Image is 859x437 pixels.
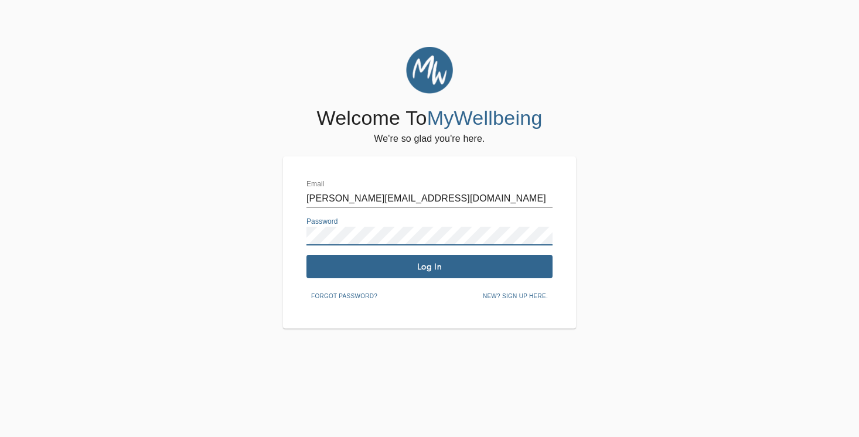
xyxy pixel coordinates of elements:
button: Log In [306,255,553,278]
span: MyWellbeing [427,107,543,129]
span: Forgot password? [311,291,377,302]
span: Log In [311,261,548,272]
span: New? Sign up here. [483,291,548,302]
h4: Welcome To [316,106,542,131]
label: Email [306,181,325,188]
a: Forgot password? [306,291,382,300]
img: MyWellbeing [406,47,453,94]
h6: We're so glad you're here. [374,131,485,147]
label: Password [306,218,338,226]
button: Forgot password? [306,288,382,305]
button: New? Sign up here. [478,288,553,305]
